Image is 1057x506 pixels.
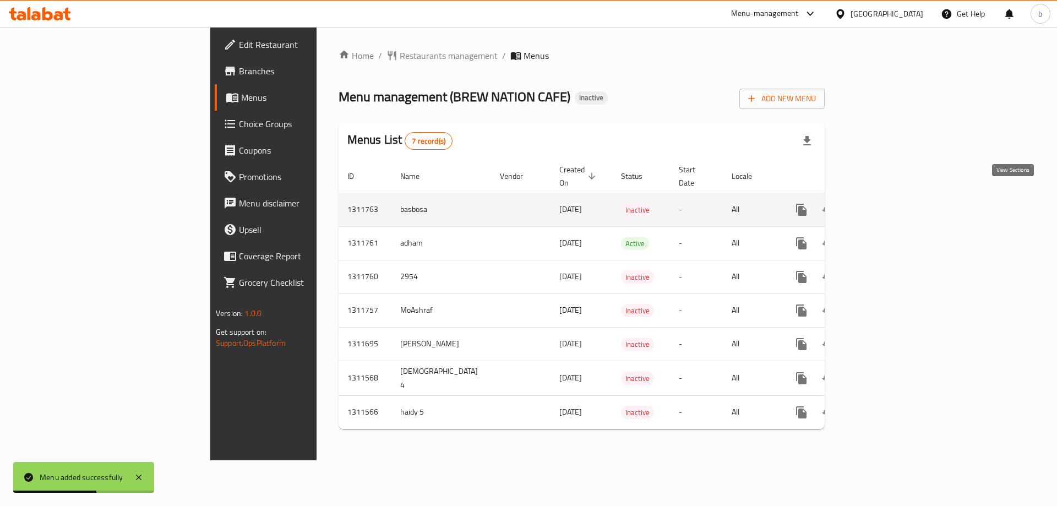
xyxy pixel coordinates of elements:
[670,293,723,327] td: -
[239,144,378,157] span: Coupons
[788,399,815,426] button: more
[215,216,387,243] a: Upsell
[788,197,815,223] button: more
[815,297,841,324] button: Change Status
[215,269,387,296] a: Grocery Checklist
[347,132,453,150] h2: Menus List
[339,160,903,429] table: enhanced table
[670,193,723,226] td: -
[339,84,570,109] span: Menu management ( BREW NATION CAFE )
[815,331,841,357] button: Change Status
[723,395,780,429] td: All
[239,249,378,263] span: Coverage Report
[723,226,780,260] td: All
[679,163,710,189] span: Start Date
[239,64,378,78] span: Branches
[559,336,582,351] span: [DATE]
[391,327,491,361] td: [PERSON_NAME]
[670,260,723,293] td: -
[723,327,780,361] td: All
[400,170,434,183] span: Name
[621,338,654,351] span: Inactive
[621,304,654,317] span: Inactive
[239,117,378,130] span: Choice Groups
[732,170,766,183] span: Locale
[723,260,780,293] td: All
[731,7,799,20] div: Menu-management
[239,197,378,210] span: Menu disclaimer
[239,170,378,183] span: Promotions
[216,325,266,339] span: Get support on:
[815,365,841,391] button: Change Status
[216,336,286,350] a: Support.OpsPlatform
[788,297,815,324] button: more
[500,170,537,183] span: Vendor
[239,276,378,289] span: Grocery Checklist
[559,405,582,419] span: [DATE]
[391,193,491,226] td: basbosa
[575,91,608,105] div: Inactive
[815,399,841,426] button: Change Status
[723,193,780,226] td: All
[391,361,491,395] td: [DEMOGRAPHIC_DATA] 4
[670,361,723,395] td: -
[559,371,582,385] span: [DATE]
[621,204,654,216] span: Inactive
[400,49,498,62] span: Restaurants management
[405,132,453,150] div: Total records count
[621,170,657,183] span: Status
[391,293,491,327] td: MoAshraf
[502,49,506,62] li: /
[794,128,820,154] div: Export file
[621,338,654,351] div: Inactive
[559,236,582,250] span: [DATE]
[739,89,825,109] button: Add New Menu
[391,395,491,429] td: haidy 5
[1038,8,1042,20] span: b
[405,136,452,146] span: 7 record(s)
[670,226,723,260] td: -
[347,170,368,183] span: ID
[815,230,841,257] button: Change Status
[670,395,723,429] td: -
[788,230,815,257] button: more
[215,137,387,164] a: Coupons
[670,327,723,361] td: -
[40,471,123,483] div: Menu added successfully
[780,160,903,193] th: Actions
[391,226,491,260] td: adham
[621,271,654,284] span: Inactive
[215,164,387,190] a: Promotions
[215,58,387,84] a: Branches
[215,243,387,269] a: Coverage Report
[386,49,498,62] a: Restaurants management
[391,260,491,293] td: 2954
[575,93,608,102] span: Inactive
[621,372,654,385] span: Inactive
[621,237,649,250] span: Active
[788,331,815,357] button: more
[851,8,923,20] div: [GEOGRAPHIC_DATA]
[559,269,582,284] span: [DATE]
[723,361,780,395] td: All
[524,49,549,62] span: Menus
[559,303,582,317] span: [DATE]
[815,197,841,223] button: Change Status
[339,49,825,62] nav: breadcrumb
[239,223,378,236] span: Upsell
[215,84,387,111] a: Menus
[244,306,261,320] span: 1.0.0
[239,38,378,51] span: Edit Restaurant
[215,31,387,58] a: Edit Restaurant
[215,111,387,137] a: Choice Groups
[621,406,654,419] span: Inactive
[241,91,378,104] span: Menus
[788,264,815,290] button: more
[621,270,654,284] div: Inactive
[723,293,780,327] td: All
[815,264,841,290] button: Change Status
[788,365,815,391] button: more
